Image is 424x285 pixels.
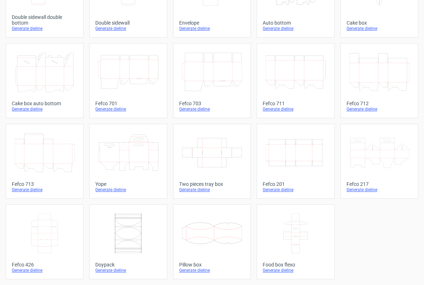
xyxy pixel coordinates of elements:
[12,262,77,268] div: Fefco 426
[12,26,77,31] div: Generate dieline
[173,124,251,199] a: Two pieces tray boxGenerate dieline
[95,101,161,106] div: Fefco 701
[347,20,412,26] div: Cake box
[347,187,412,193] div: Generate dieline
[95,20,161,26] div: Double sidewall
[257,43,334,118] a: Fefco 711Generate dieline
[347,26,412,31] div: Generate dieline
[173,43,251,118] a: Fefco 703Generate dieline
[6,124,84,199] a: Fefco 713Generate dieline
[340,43,418,118] a: Fefco 712Generate dieline
[257,124,334,199] a: Fefco 201Generate dieline
[340,124,418,199] a: Fefco 217Generate dieline
[95,26,161,31] div: Generate dieline
[179,181,245,187] div: Two pieces tray box
[257,204,334,279] a: Food box flexoGenerate dieline
[179,101,245,106] div: Fefco 703
[12,187,77,193] div: Generate dieline
[95,106,161,112] div: Generate dieline
[179,106,245,112] div: Generate dieline
[6,43,84,118] a: Cake box auto bottomGenerate dieline
[179,262,245,268] div: Pillow box
[95,262,161,268] div: Doypack
[89,124,167,199] a: YopeGenerate dieline
[12,101,77,106] div: Cake box auto bottom
[95,187,161,193] div: Generate dieline
[95,181,161,187] div: Yope
[12,106,77,112] div: Generate dieline
[95,268,161,273] div: Generate dieline
[263,101,328,106] div: Fefco 711
[12,181,77,187] div: Fefco 713
[263,181,328,187] div: Fefco 201
[263,26,328,31] div: Generate dieline
[263,268,328,273] div: Generate dieline
[6,204,84,279] a: Fefco 426Generate dieline
[263,187,328,193] div: Generate dieline
[347,181,412,187] div: Fefco 217
[179,187,245,193] div: Generate dieline
[89,43,167,118] a: Fefco 701Generate dieline
[12,268,77,273] div: Generate dieline
[173,204,251,279] a: Pillow boxGenerate dieline
[347,101,412,106] div: Fefco 712
[89,204,167,279] a: DoypackGenerate dieline
[179,268,245,273] div: Generate dieline
[12,14,77,26] div: Double sidewall double bottom
[179,20,245,26] div: Envelope
[179,26,245,31] div: Generate dieline
[263,262,328,268] div: Food box flexo
[263,20,328,26] div: Auto bottom
[263,106,328,112] div: Generate dieline
[347,106,412,112] div: Generate dieline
